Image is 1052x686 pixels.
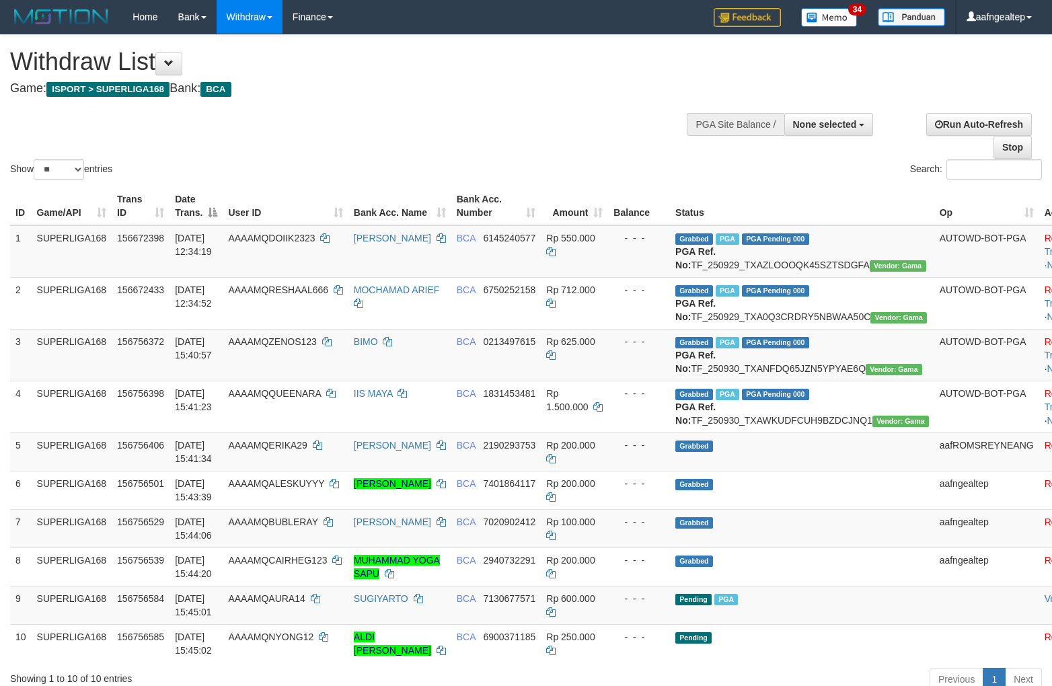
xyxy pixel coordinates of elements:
img: MOTION_logo.png [10,7,112,27]
td: 7 [10,509,32,547]
div: - - - [613,592,665,605]
td: aafROMSREYNEANG [934,432,1039,471]
span: 156756398 [117,388,164,399]
span: Grabbed [675,285,713,297]
div: - - - [613,231,665,245]
td: 2 [10,277,32,329]
span: BCA [457,478,476,489]
span: [DATE] 15:40:57 [175,336,212,360]
span: Vendor URL: https://trx31.1velocity.biz [872,416,929,427]
a: [PERSON_NAME] [354,478,431,489]
a: MUHAMMAD YOGA SAPU [354,555,440,579]
td: SUPERLIGA168 [32,225,112,278]
span: [DATE] 15:41:34 [175,440,212,464]
span: Vendor URL: https://trx31.1velocity.biz [870,260,926,272]
span: Copy 7020902412 to clipboard [483,517,535,527]
a: [PERSON_NAME] [354,233,431,243]
td: SUPERLIGA168 [32,381,112,432]
label: Show entries [10,159,112,180]
span: 34 [848,3,866,15]
td: AUTOWD-BOT-PGA [934,277,1039,329]
td: 3 [10,329,32,381]
a: ALDI [PERSON_NAME] [354,632,431,656]
span: [DATE] 15:44:20 [175,555,212,579]
span: Vendor URL: https://trx31.1velocity.biz [870,312,927,323]
div: PGA Site Balance / [687,113,784,136]
span: Pending [675,632,712,644]
a: Stop [993,136,1032,159]
th: Game/API: activate to sort column ascending [32,187,112,225]
div: - - - [613,283,665,297]
span: BCA [200,82,231,97]
td: aafngealtep [934,471,1039,509]
th: Date Trans.: activate to sort column descending [170,187,223,225]
span: PGA Pending [742,337,809,348]
label: Search: [910,159,1042,180]
button: None selected [784,113,874,136]
span: [DATE] 15:41:23 [175,388,212,412]
td: SUPERLIGA168 [32,586,112,624]
span: [DATE] 15:45:02 [175,632,212,656]
span: Grabbed [675,556,713,567]
span: Rp 600.000 [546,593,595,604]
div: - - - [613,630,665,644]
span: BCA [457,632,476,642]
td: aafngealtep [934,509,1039,547]
span: Rp 100.000 [546,517,595,527]
span: [DATE] 12:34:19 [175,233,212,257]
span: Copy 0213497615 to clipboard [483,336,535,347]
span: BCA [457,284,476,295]
b: PGA Ref. No: [675,298,716,322]
span: AAAAMQALESKUYYY [228,478,324,489]
span: 156672398 [117,233,164,243]
span: Marked by aafsoycanthlai [716,285,739,297]
a: [PERSON_NAME] [354,517,431,527]
span: Copy 6145240577 to clipboard [483,233,535,243]
div: - - - [613,477,665,490]
a: [PERSON_NAME] [354,440,431,451]
th: ID [10,187,32,225]
span: 156756406 [117,440,164,451]
span: None selected [793,119,857,130]
td: SUPERLIGA168 [32,547,112,586]
span: 156756529 [117,517,164,527]
a: Run Auto-Refresh [926,113,1032,136]
td: 1 [10,225,32,278]
span: Copy 2940732291 to clipboard [483,555,535,566]
span: AAAAMQRESHAAL666 [228,284,328,295]
th: User ID: activate to sort column ascending [223,187,348,225]
span: AAAAMQCAIRHEG123 [228,555,327,566]
span: [DATE] 15:43:39 [175,478,212,502]
span: 156672433 [117,284,164,295]
span: Rp 1.500.000 [546,388,588,412]
span: Marked by aafsoycanthlai [716,337,739,348]
td: SUPERLIGA168 [32,329,112,381]
h1: Withdraw List [10,48,688,75]
span: Rp 250.000 [546,632,595,642]
span: AAAAMQBUBLERAY [228,517,317,527]
span: Grabbed [675,337,713,348]
span: AAAAMQERIKA29 [228,440,307,451]
span: AAAAMQQUEENARA [228,388,321,399]
span: BCA [457,440,476,451]
span: AAAAMQAURA14 [228,593,305,604]
td: 6 [10,471,32,509]
td: SUPERLIGA168 [32,509,112,547]
th: Bank Acc. Number: activate to sort column ascending [451,187,541,225]
span: AAAAMQZENOS123 [228,336,317,347]
span: Rp 712.000 [546,284,595,295]
span: Grabbed [675,441,713,452]
span: [DATE] 15:44:06 [175,517,212,541]
div: - - - [613,554,665,567]
div: - - - [613,387,665,400]
span: Copy 6900371185 to clipboard [483,632,535,642]
div: - - - [613,335,665,348]
td: 5 [10,432,32,471]
span: Rp 550.000 [546,233,595,243]
span: BCA [457,593,476,604]
span: Rp 625.000 [546,336,595,347]
span: Grabbed [675,479,713,490]
div: - - - [613,439,665,452]
span: [DATE] 15:45:01 [175,593,212,617]
span: Grabbed [675,233,713,245]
